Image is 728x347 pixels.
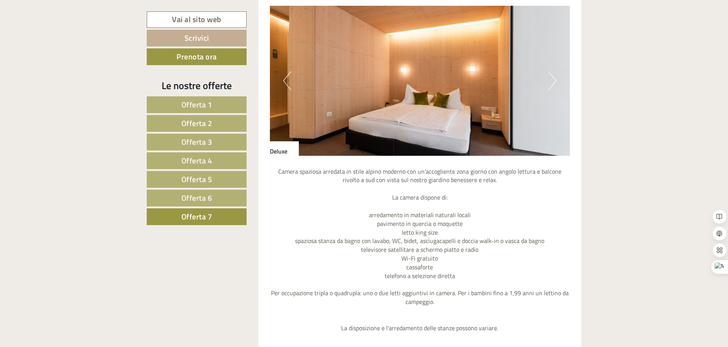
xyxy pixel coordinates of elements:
div: Deluxe [270,141,299,156]
img: image [270,6,570,156]
span: Offerta 3 [181,136,212,148]
a: Prenota ora [147,48,247,65]
span: Offerta 2 [181,117,212,129]
a: Scrivici [147,30,247,46]
button: Next [548,71,556,90]
span: Offerta 4 [181,155,212,166]
span: Offerta 7 [181,211,212,222]
p: Camera spaziosa arredata in stile alpino moderno con un'accogliente zona giorno con angolo lettur... [270,167,570,333]
a: Vai al sito web [147,11,247,28]
span: Offerta 1 [181,99,212,110]
button: Previous [283,71,291,90]
span: Offerta 5 [181,173,212,185]
div: Le nostre offerte [147,78,247,93]
span: Offerta 6 [181,192,212,204]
